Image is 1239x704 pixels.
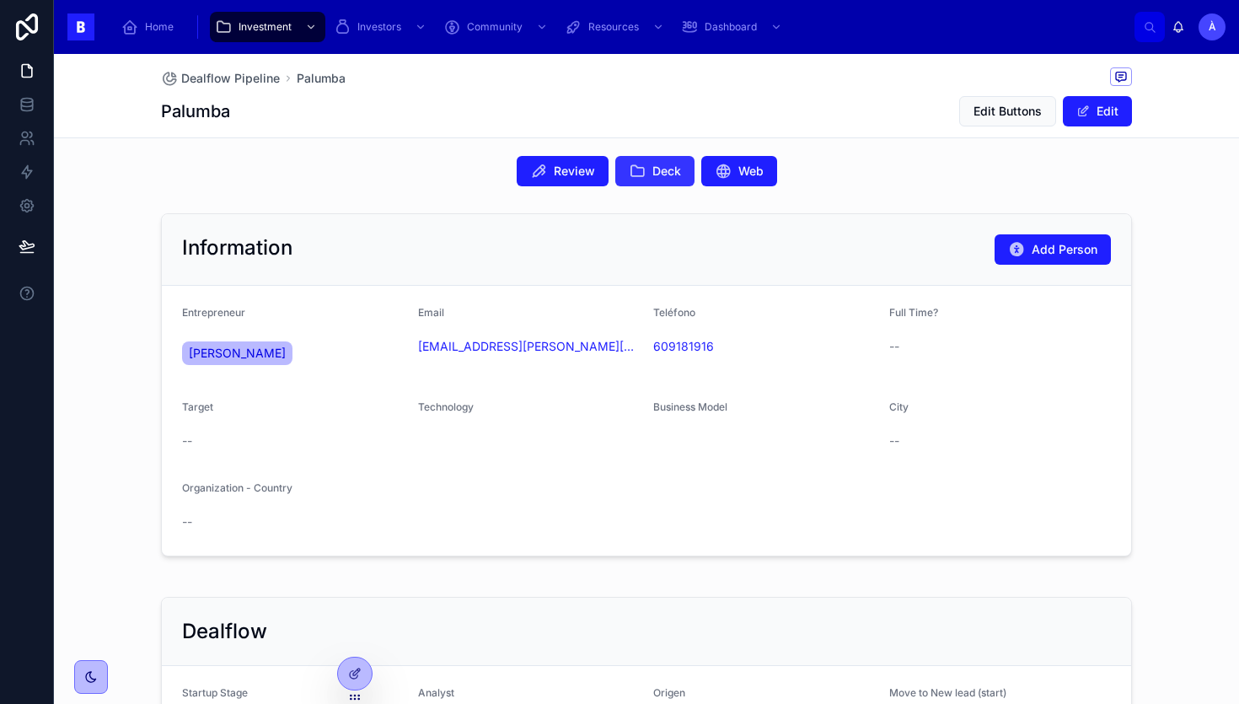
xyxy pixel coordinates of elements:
[182,433,192,449] span: --
[1209,20,1216,34] span: À
[889,338,899,355] span: --
[189,345,286,362] span: [PERSON_NAME]
[973,103,1042,120] span: Edit Buttons
[182,341,292,365] a: [PERSON_NAME]
[653,338,714,355] a: 609181916
[182,686,248,699] span: Startup Stage
[182,618,267,645] h2: Dealflow
[145,20,174,34] span: Home
[889,686,1006,699] span: Move to New lead (start)
[297,70,346,87] a: Palumba
[705,20,757,34] span: Dashboard
[182,400,213,413] span: Target
[418,686,454,699] span: Analyst
[438,12,556,42] a: Community
[418,338,641,355] a: [EMAIL_ADDRESS][PERSON_NAME][DOMAIN_NAME]
[181,70,280,87] span: Dealflow Pipeline
[418,400,474,413] span: Technology
[182,513,192,530] span: --
[653,686,685,699] span: Origen
[554,163,595,180] span: Review
[67,13,94,40] img: App logo
[560,12,673,42] a: Resources
[653,306,695,319] span: Teléfono
[182,481,292,494] span: Organization - Country
[418,306,444,319] span: Email
[329,12,435,42] a: Investors
[995,234,1111,265] button: Add Person
[517,156,609,186] button: Review
[889,433,899,449] span: --
[108,8,1134,46] div: scrollable content
[210,12,325,42] a: Investment
[889,400,909,413] span: City
[467,20,523,34] span: Community
[738,163,764,180] span: Web
[615,156,695,186] button: Deck
[889,306,938,319] span: Full Time?
[161,70,280,87] a: Dealflow Pipeline
[239,20,292,34] span: Investment
[653,400,727,413] span: Business Model
[1032,241,1097,258] span: Add Person
[357,20,401,34] span: Investors
[116,12,185,42] a: Home
[182,234,292,261] h2: Information
[676,12,791,42] a: Dashboard
[161,99,230,123] h1: Palumba
[1063,96,1132,126] button: Edit
[959,96,1056,126] button: Edit Buttons
[588,20,639,34] span: Resources
[701,156,777,186] button: Web
[182,306,245,319] span: Entrepreneur
[652,163,681,180] span: Deck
